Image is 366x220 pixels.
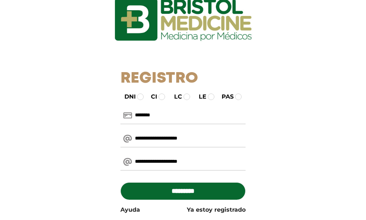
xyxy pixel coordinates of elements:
[144,92,157,101] label: CI
[120,70,246,88] h1: Registro
[118,92,136,101] label: DNI
[215,92,234,101] label: PAS
[120,206,140,214] a: Ayuda
[192,92,206,101] label: LE
[187,206,246,214] a: Ya estoy registrado
[168,92,182,101] label: LC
